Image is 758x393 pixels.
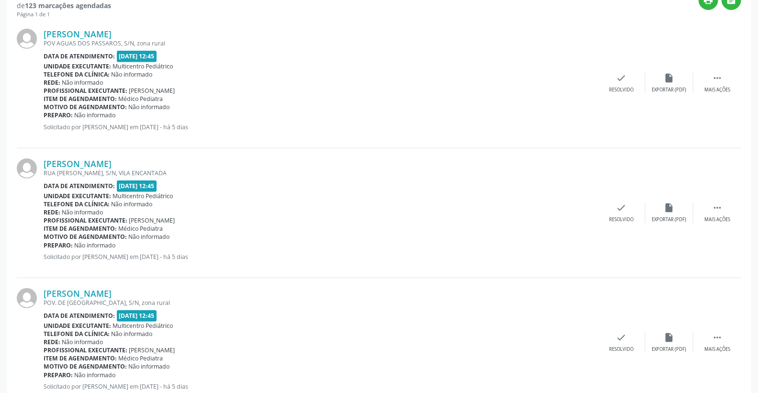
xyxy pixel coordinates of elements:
span: Não informado [112,70,153,79]
b: Preparo: [44,371,73,379]
a: [PERSON_NAME] [44,288,112,299]
img: img [17,158,37,179]
b: Item de agendamento: [44,95,117,103]
div: Mais ações [704,216,730,223]
div: de [17,0,111,11]
b: Unidade executante: [44,192,111,200]
i: check [616,332,627,343]
span: Não informado [112,200,153,208]
b: Rede: [44,338,60,346]
div: Exportar (PDF) [652,216,687,223]
b: Motivo de agendamento: [44,233,127,241]
div: Exportar (PDF) [652,87,687,93]
b: Profissional executante: [44,87,127,95]
div: Mais ações [704,87,730,93]
span: Médico Pediatra [119,354,163,362]
b: Telefone da clínica: [44,200,110,208]
img: img [17,29,37,49]
i: insert_drive_file [664,73,675,83]
strong: 123 marcações agendadas [25,1,111,10]
p: Solicitado por [PERSON_NAME] em [DATE] - há 5 dias [44,382,598,391]
b: Item de agendamento: [44,225,117,233]
span: Não informado [75,241,116,249]
span: [DATE] 12:45 [117,310,157,321]
b: Rede: [44,79,60,87]
div: Mais ações [704,346,730,353]
div: Resolvido [609,216,634,223]
b: Preparo: [44,111,73,119]
b: Unidade executante: [44,322,111,330]
span: Não informado [62,338,103,346]
a: [PERSON_NAME] [44,29,112,39]
b: Data de atendimento: [44,182,115,190]
b: Motivo de agendamento: [44,362,127,371]
span: Não informado [129,103,170,111]
b: Profissional executante: [44,346,127,354]
div: Resolvido [609,87,634,93]
span: Não informado [129,233,170,241]
div: POV AGUAS DOS PASSAROS, S/N, zona rural [44,39,598,47]
b: Telefone da clínica: [44,70,110,79]
span: Multicentro Pediátrico [113,62,173,70]
i: check [616,73,627,83]
i: check [616,202,627,213]
b: Data de atendimento: [44,52,115,60]
b: Rede: [44,208,60,216]
div: RUA [PERSON_NAME], S/N, VILA ENCANTADA [44,169,598,177]
span: [DATE] 12:45 [117,51,157,62]
b: Motivo de agendamento: [44,103,127,111]
b: Telefone da clínica: [44,330,110,338]
div: Resolvido [609,346,634,353]
i:  [712,202,723,213]
span: Médico Pediatra [119,95,163,103]
span: Não informado [62,79,103,87]
i:  [712,332,723,343]
span: Não informado [129,362,170,371]
span: Não informado [62,208,103,216]
b: Profissional executante: [44,216,127,225]
span: Multicentro Pediátrico [113,192,173,200]
i: insert_drive_file [664,202,675,213]
b: Item de agendamento: [44,354,117,362]
div: Exportar (PDF) [652,346,687,353]
span: [DATE] 12:45 [117,180,157,191]
span: Não informado [75,111,116,119]
b: Preparo: [44,241,73,249]
span: [PERSON_NAME] [129,346,175,354]
span: [PERSON_NAME] [129,87,175,95]
p: Solicitado por [PERSON_NAME] em [DATE] - há 5 dias [44,123,598,131]
span: Não informado [112,330,153,338]
span: Multicentro Pediátrico [113,322,173,330]
img: img [17,288,37,308]
div: Página 1 de 1 [17,11,111,19]
div: POV. DE [GEOGRAPHIC_DATA], S/N, zona rural [44,299,598,307]
b: Unidade executante: [44,62,111,70]
span: [PERSON_NAME] [129,216,175,225]
a: [PERSON_NAME] [44,158,112,169]
i:  [712,73,723,83]
b: Data de atendimento: [44,312,115,320]
p: Solicitado por [PERSON_NAME] em [DATE] - há 5 dias [44,253,598,261]
span: Não informado [75,371,116,379]
i: insert_drive_file [664,332,675,343]
span: Médico Pediatra [119,225,163,233]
